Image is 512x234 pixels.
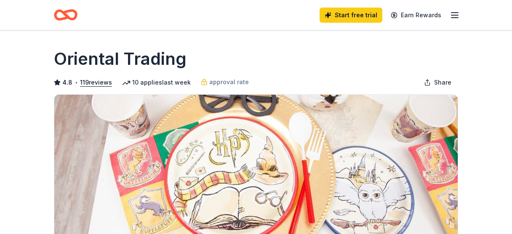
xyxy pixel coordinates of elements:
[209,77,249,87] span: approval rate
[320,8,382,23] a: Start free trial
[201,77,249,87] a: approval rate
[122,77,191,88] div: 10 applies last week
[386,8,446,23] a: Earn Rewards
[54,47,187,71] h1: Oriental Trading
[80,77,112,88] button: 119reviews
[54,5,77,25] a: Home
[62,77,72,88] span: 4.8
[75,79,78,86] span: •
[417,74,458,91] button: Share
[434,77,451,88] span: Share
